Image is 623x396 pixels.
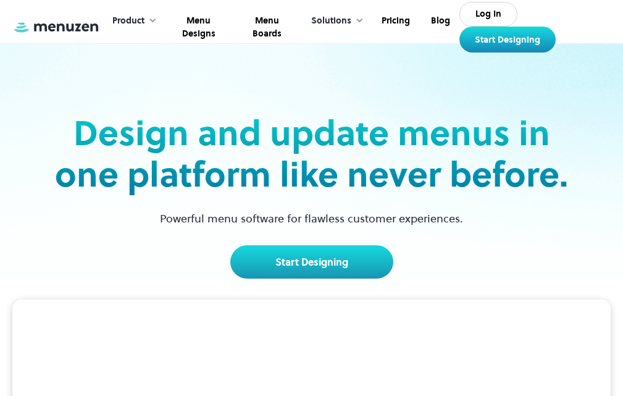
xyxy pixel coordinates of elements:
[311,14,351,28] div: Solutions
[370,2,419,53] a: Pricing
[232,2,298,53] a: Menu Boards
[299,2,370,40] div: Solutions
[459,27,556,53] a: Start Designing
[230,245,393,279] a: Start Designing
[100,2,163,40] div: Product
[112,14,144,28] div: Product
[144,210,479,227] p: Powerful menu software for flawless customer experiences.
[51,112,572,195] h2: Design and update menus in one platform like never before.
[419,2,459,53] a: Blog
[459,2,517,27] a: Log In
[163,2,233,53] a: Menu Designs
